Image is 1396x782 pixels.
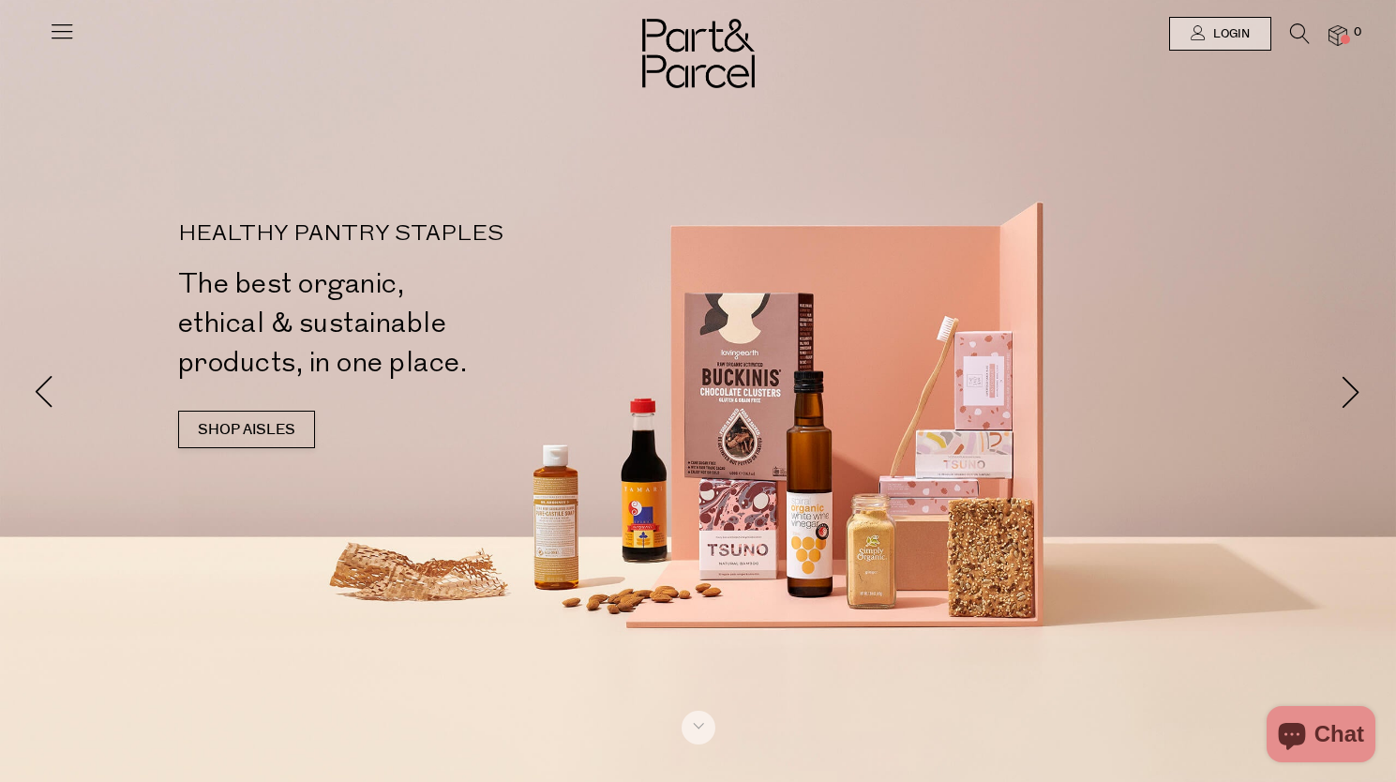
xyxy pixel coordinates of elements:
a: 0 [1328,25,1347,45]
a: SHOP AISLES [178,411,315,448]
a: Login [1169,17,1271,51]
span: 0 [1349,24,1366,41]
span: Login [1208,26,1250,42]
h2: The best organic, ethical & sustainable products, in one place. [178,264,706,383]
p: HEALTHY PANTRY STAPLES [178,223,706,246]
inbox-online-store-chat: Shopify online store chat [1261,706,1381,767]
img: Part&Parcel [642,19,755,88]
